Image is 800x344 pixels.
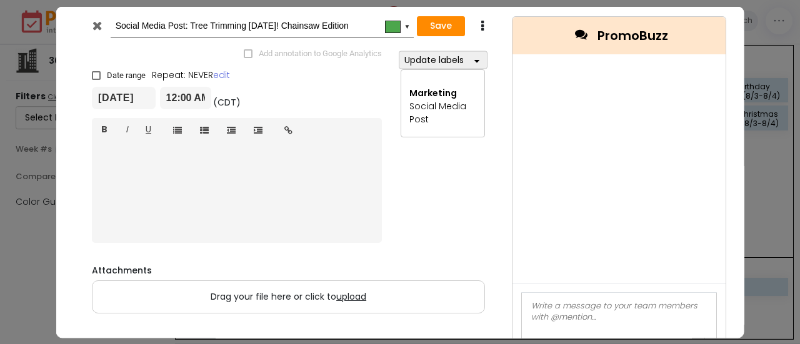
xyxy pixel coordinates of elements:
[92,87,156,109] input: From date
[213,69,230,81] a: edit
[275,118,302,142] a: Insert link
[159,87,211,109] input: Start time
[597,26,668,44] span: PromoBuzz
[107,70,146,81] span: Date range
[217,118,245,142] a: Outdent
[336,290,366,303] span: upload
[92,265,485,276] h6: Attachments
[398,51,487,69] button: Update labels
[152,69,230,81] span: Repeat: NEVER
[164,118,191,142] a: Unordered list
[211,87,237,109] div: (CDT)
[92,118,117,142] a: B
[409,87,476,100] div: Marketing
[191,118,218,142] a: Ordered list
[92,281,484,313] label: Drag your file here or click to
[409,100,476,126] div: Social Media Post
[244,118,272,142] a: Indent
[116,118,137,142] a: I
[136,118,161,142] a: U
